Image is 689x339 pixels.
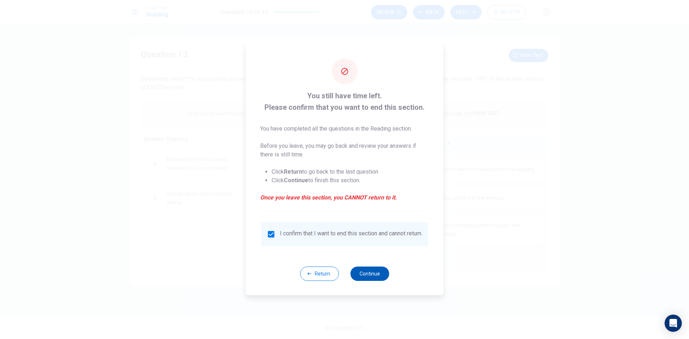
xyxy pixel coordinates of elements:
p: You have completed all the questions in the Reading section. [260,124,429,133]
p: Before you leave, you may go back and review your answers if there is still time. [260,142,429,159]
span: You still have time left. Please confirm that you want to end this section. [260,90,429,113]
button: Return [300,267,339,281]
strong: Continue [284,177,308,184]
div: Open Intercom Messenger [665,315,682,332]
div: I confirm that I want to end this section and cannot return. [280,230,422,239]
li: Click to finish this section. [272,176,429,185]
li: Click to go back to the last question [272,168,429,176]
strong: Return [284,168,302,175]
button: Continue [350,267,389,281]
em: Once you leave this section, you CANNOT return to it. [260,193,429,202]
